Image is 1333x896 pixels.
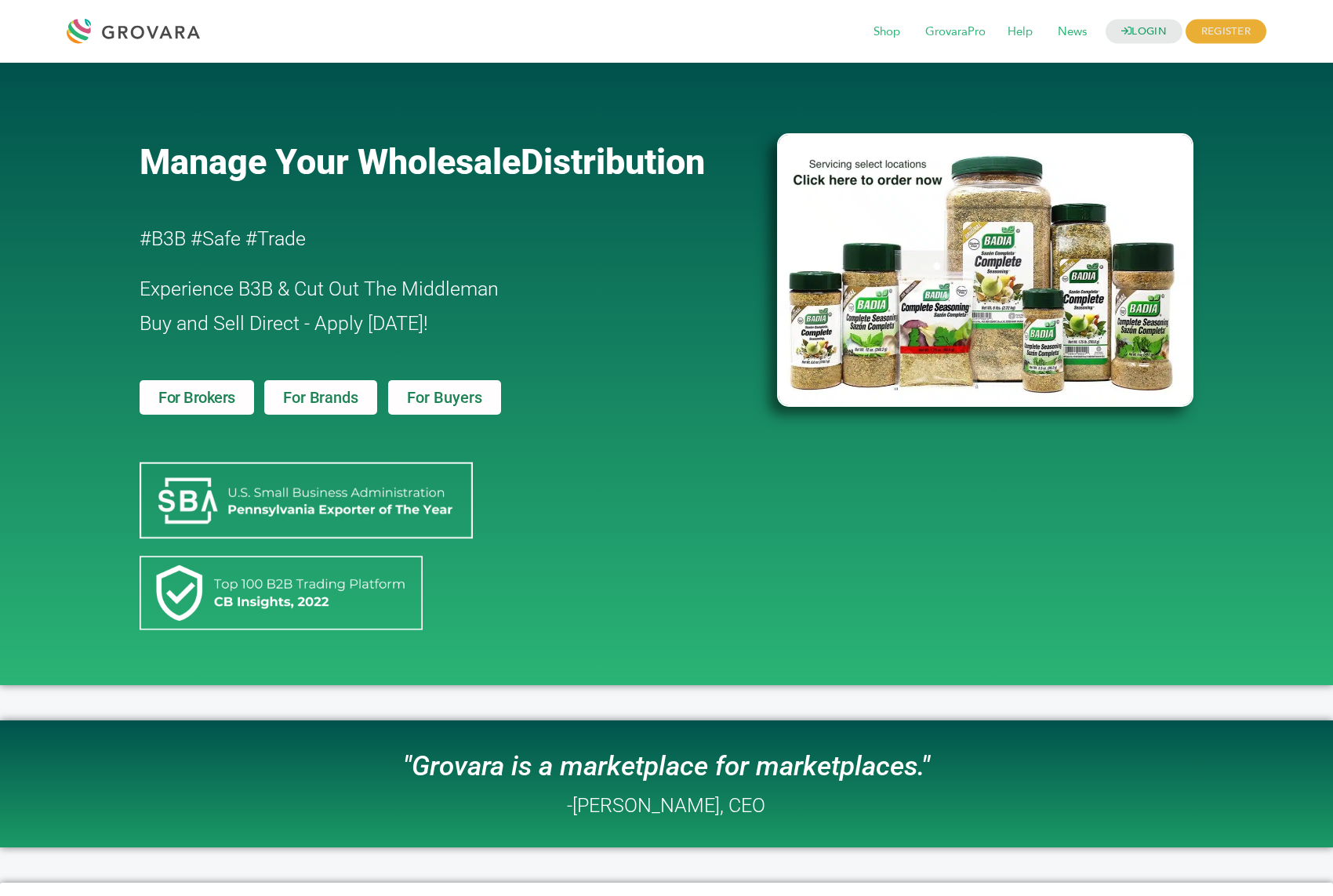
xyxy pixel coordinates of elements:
[1186,20,1266,44] span: REGISTER
[140,380,254,415] a: For Brokers
[521,141,705,183] span: Distribution
[140,222,687,256] h2: #B3B #Safe #Trade
[140,141,521,183] span: Manage Your Wholesale
[1047,17,1098,47] span: News
[914,24,997,41] a: GrovaraPro
[863,17,911,47] span: Shop
[567,796,765,815] h2: -[PERSON_NAME], CEO
[1106,20,1182,44] a: LOGIN
[403,750,930,782] i: "Grovara is a marketplace for marketplaces."
[914,17,997,47] span: GrovaraPro
[158,390,235,405] span: For Brokers
[407,390,482,405] span: For Buyers
[283,390,358,405] span: For Brands
[140,278,499,300] span: Experience B3B & Cut Out The Middleman
[997,17,1044,47] span: Help
[388,380,501,415] a: For Buyers
[863,24,911,41] a: Shop
[140,312,428,335] span: Buy and Sell Direct - Apply [DATE]!
[1047,24,1098,41] a: News
[997,24,1044,41] a: Help
[140,141,751,183] a: Manage Your WholesaleDistribution
[264,380,376,415] a: For Brands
